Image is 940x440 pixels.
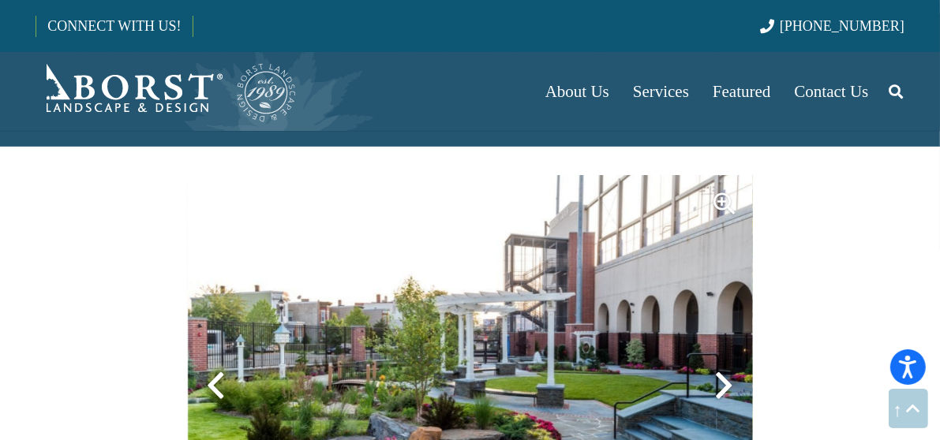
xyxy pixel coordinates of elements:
[889,389,928,428] a: Back to top
[780,18,904,34] span: [PHONE_NUMBER]
[713,82,770,101] span: Featured
[534,52,621,131] a: About Us
[701,52,782,131] a: Featured
[760,18,904,34] a: [PHONE_NUMBER]
[795,82,869,101] span: Contact Us
[36,7,192,45] a: CONNECT WITH US!
[621,52,701,131] a: Services
[545,82,609,101] span: About Us
[36,60,298,123] a: Borst-Logo
[783,52,881,131] a: Contact Us
[633,82,689,101] span: Services
[880,72,912,111] a: Search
